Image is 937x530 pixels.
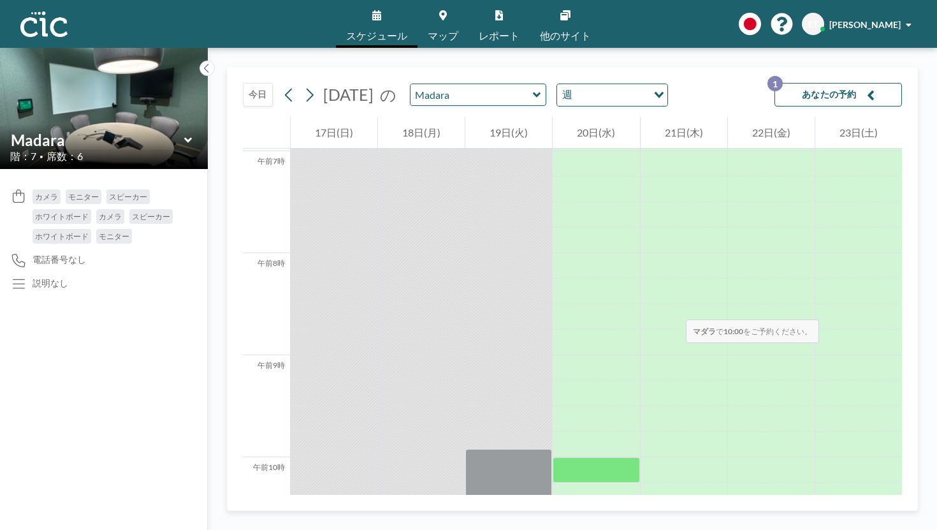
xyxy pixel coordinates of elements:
[68,192,99,202] font: モニター
[35,232,89,241] font: ホワイトボード
[693,327,716,336] font: マダラ
[243,83,273,107] button: 今日
[540,29,591,41] font: 他のサイト
[258,156,285,166] font: 午前7時
[35,192,58,202] font: カメラ
[315,126,353,138] font: 17日(日)
[577,126,615,138] font: 20日(水)
[665,126,703,138] font: 21日(木)
[576,87,646,103] input: オプションを検索
[839,126,878,138] font: 23日(土)
[829,19,901,30] font: [PERSON_NAME]
[10,150,36,162] font: 階：7
[380,85,396,104] font: の
[258,360,285,370] font: 午前9時
[808,18,818,29] font: ET
[11,131,184,149] input: マダラ
[33,277,68,288] font: 説明なし
[40,152,43,160] font: •
[258,258,285,268] font: 午前8時
[802,89,857,99] font: あなたの予約
[323,85,374,104] font: [DATE]
[249,89,267,99] font: 今日
[47,150,83,162] font: 席数：6
[428,29,458,41] font: マップ
[479,29,519,41] font: レポート
[752,126,790,138] font: 22日(金)
[20,11,68,37] img: 組織ロゴ
[132,212,170,221] font: スピーカー
[562,88,572,100] font: 週
[99,232,129,241] font: モニター
[253,462,285,472] font: 午前10時
[410,84,533,105] input: Madara
[346,29,407,41] font: スケジュール
[35,212,89,221] font: ホワイトボード
[723,327,743,336] font: 10:00
[99,212,122,221] font: カメラ
[402,126,440,138] font: 18日(月)
[33,254,86,265] font: 電話番号なし
[716,327,723,336] font: で
[557,84,667,106] div: オプションを検索
[774,83,902,107] button: あなたの予約1
[490,126,528,138] font: 19日(火)
[109,192,147,202] font: スピーカー
[743,327,812,336] font: をご予約ください。
[773,78,778,89] font: 1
